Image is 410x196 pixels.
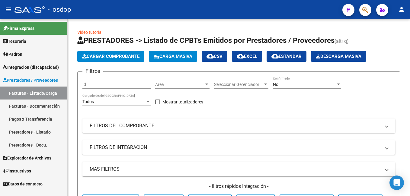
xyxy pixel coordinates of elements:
[82,99,94,104] span: Todos
[77,36,335,45] span: PRESTADORES -> Listado de CPBTs Emitidos por Prestadores / Proveedores
[316,54,361,59] span: Descarga Masiva
[237,52,244,60] mat-icon: cloud_download
[214,82,263,87] span: Seleccionar Gerenciador
[82,162,395,176] mat-expansion-panel-header: MAS FILTROS
[162,98,203,106] span: Mostrar totalizadores
[82,67,103,75] h3: Filtros
[207,52,214,60] mat-icon: cloud_download
[3,25,34,32] span: Firma Express
[237,54,257,59] span: EXCEL
[398,6,405,13] mat-icon: person
[271,52,279,60] mat-icon: cloud_download
[82,140,395,155] mat-expansion-panel-header: FILTROS DE INTEGRACION
[3,181,43,187] span: Datos de contacto
[90,166,381,172] mat-panel-title: MAS FILTROS
[155,82,204,87] span: Area
[154,54,192,59] span: Carga Masiva
[389,175,404,190] div: Open Intercom Messenger
[311,51,366,62] app-download-masive: Descarga masiva de comprobantes (adjuntos)
[77,30,102,35] a: Video tutorial
[82,119,395,133] mat-expansion-panel-header: FILTROS DEL COMPROBANTE
[271,54,302,59] span: Estandar
[3,168,31,174] span: Instructivos
[90,144,381,151] mat-panel-title: FILTROS DE INTEGRACION
[311,51,366,62] button: Descarga Masiva
[232,51,262,62] button: EXCEL
[3,64,59,71] span: Integración (discapacidad)
[273,82,278,87] span: No
[5,6,12,13] mat-icon: menu
[3,51,22,58] span: Padrón
[207,54,223,59] span: CSV
[267,51,306,62] button: Estandar
[77,51,144,62] button: Cargar Comprobante
[82,183,395,190] h4: - filtros rápidos Integración -
[335,38,349,44] span: (alt+q)
[90,122,381,129] mat-panel-title: FILTROS DEL COMPROBANTE
[3,38,26,45] span: Tesorería
[48,3,71,16] span: - osdop
[149,51,197,62] button: Carga Masiva
[82,54,139,59] span: Cargar Comprobante
[202,51,227,62] button: CSV
[3,155,51,161] span: Explorador de Archivos
[3,77,58,84] span: Prestadores / Proveedores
